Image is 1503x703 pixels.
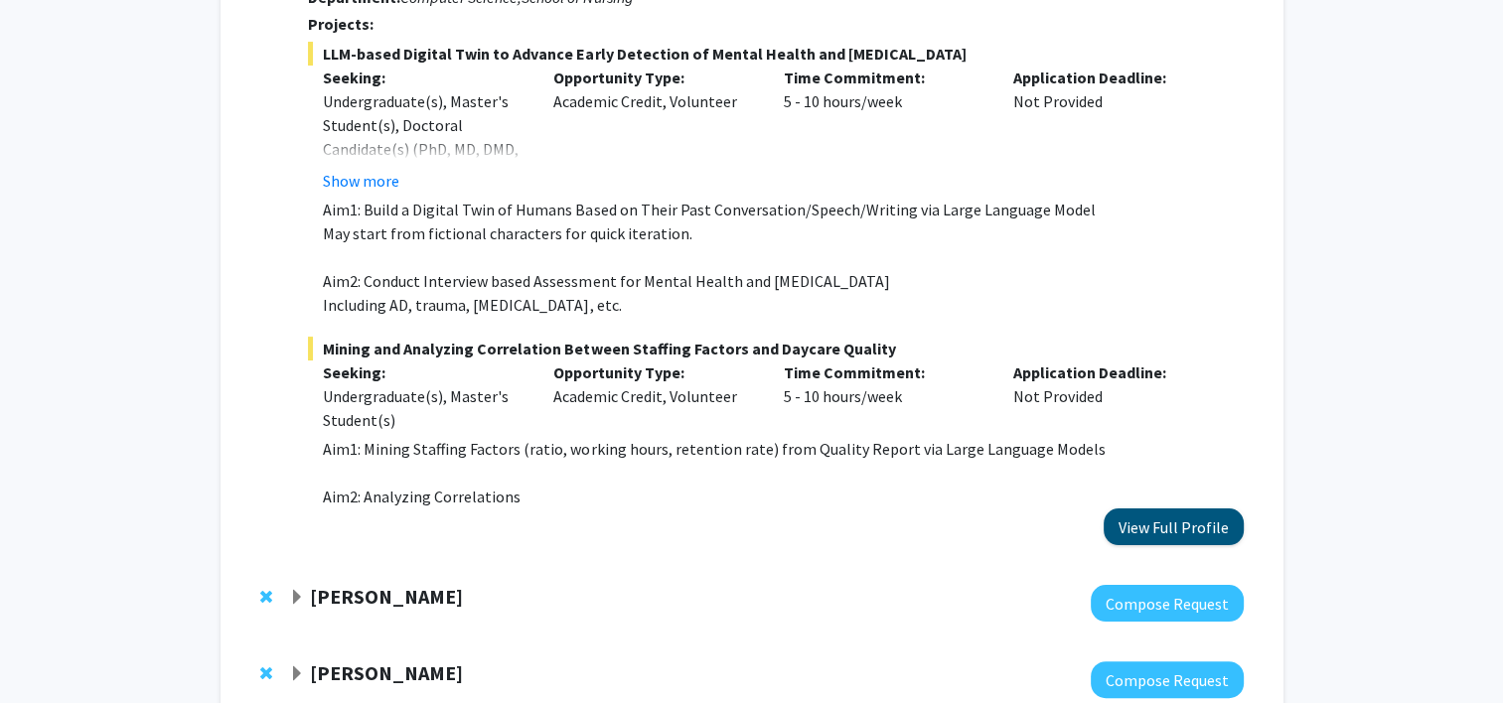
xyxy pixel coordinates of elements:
p: May start from fictional characters for quick iteration. [323,221,1243,245]
button: Compose Request to Charles Bou-Nader [1091,661,1244,698]
div: Academic Credit, Volunteer [538,360,769,432]
div: Academic Credit, Volunteer [538,66,769,193]
p: Time Commitment: [783,66,983,89]
div: Undergraduate(s), Master's Student(s), Doctoral Candidate(s) (PhD, MD, DMD, PharmD, etc.) [323,89,524,185]
p: Aim2: Conduct Interview based Assessment for Mental Health and [MEDICAL_DATA] [323,269,1243,293]
div: Undergraduate(s), Master's Student(s) [323,384,524,432]
p: Opportunity Type: [553,360,754,384]
p: Seeking: [323,360,524,384]
p: Seeking: [323,66,524,89]
button: Show more [323,169,399,193]
p: Including AD, trauma, [MEDICAL_DATA], etc. [323,293,1243,317]
span: Remove Katherine Davis from bookmarks [260,589,272,605]
p: Time Commitment: [783,360,983,384]
p: Opportunity Type: [553,66,754,89]
span: Expand Charles Bou-Nader Bookmark [289,666,305,682]
strong: Projects: [308,14,374,34]
span: LLM-based Digital Twin to Advance Early Detection of Mental Health and [MEDICAL_DATA] [308,42,1243,66]
div: Not Provided [998,360,1229,432]
div: Not Provided [998,66,1229,193]
span: Expand Katherine Davis Bookmark [289,590,305,606]
p: Aim2: Analyzing Correlations [323,485,1243,508]
iframe: Chat [15,614,84,688]
p: Application Deadline: [1013,66,1214,89]
div: 5 - 10 hours/week [768,360,998,432]
div: 5 - 10 hours/week [768,66,998,193]
span: Mining and Analyzing Correlation Between Staffing Factors and Daycare Quality [308,337,1243,360]
strong: [PERSON_NAME] [310,584,463,609]
p: Aim1: Build a Digital Twin of Humans Based on Their Past Conversation/Speech/Writing via Large La... [323,198,1243,221]
p: Application Deadline: [1013,360,1214,384]
p: Aim1: Mining Staffing Factors (ratio, working hours, retention rate) from Quality Report via Larg... [323,437,1243,461]
button: View Full Profile [1104,508,1244,545]
span: Remove Charles Bou-Nader from bookmarks [260,665,272,681]
button: Compose Request to Katherine Davis [1091,585,1244,622]
strong: [PERSON_NAME] [310,660,463,685]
